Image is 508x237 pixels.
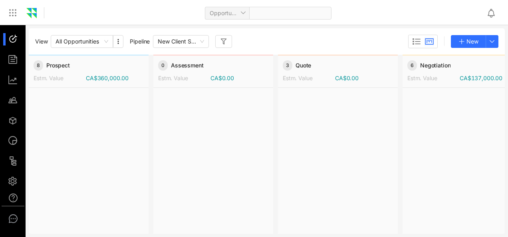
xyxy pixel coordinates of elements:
[451,35,486,48] button: New
[210,74,234,82] span: CA$0.00
[296,61,311,69] span: Quote
[283,75,312,81] span: Estm. Value
[56,36,108,47] span: All Opportunities
[34,75,63,81] span: Estm. Value
[158,36,204,47] span: New Client Sales Pipeline
[486,4,502,22] div: Notifications
[86,74,129,82] span: CA$360,000.00
[466,37,478,46] span: New
[158,60,168,71] span: 0
[460,74,502,82] span: CA$137,000.00
[420,61,450,69] span: Negotiation
[407,60,417,71] span: 6
[210,7,245,19] span: Opportunity
[46,61,70,69] span: Prospect
[407,75,437,81] span: Estm. Value
[26,7,38,19] img: Zomentum Logo
[283,60,292,71] span: 3
[130,38,150,45] span: Pipeline
[158,75,188,81] span: Estm. Value
[34,60,43,71] span: 8
[171,61,204,69] span: Assessment
[35,38,48,45] span: View
[335,74,359,82] span: CA$0.00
